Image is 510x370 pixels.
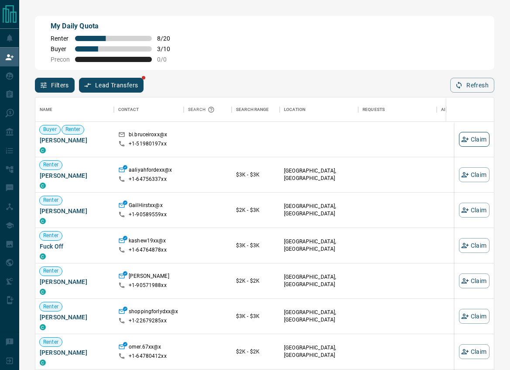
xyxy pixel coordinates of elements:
[62,126,84,133] span: Renter
[40,348,110,357] span: [PERSON_NAME]
[40,197,62,204] span: Renter
[40,147,46,153] div: condos.ca
[51,21,176,31] p: My Daily Quota
[284,167,354,182] p: [GEOGRAPHIC_DATA], [GEOGRAPHIC_DATA]
[129,273,169,282] p: [PERSON_NAME]
[232,97,280,122] div: Search Range
[129,246,167,254] p: +1- 64764878xx
[236,348,275,356] p: $2K - $2K
[114,97,184,122] div: Contact
[459,203,489,218] button: Claim
[40,207,110,215] span: [PERSON_NAME]
[157,56,176,63] span: 0 / 0
[51,45,70,52] span: Buyer
[129,308,178,317] p: shoppingforlydxx@x
[40,324,46,330] div: condos.ca
[284,344,354,359] p: [GEOGRAPHIC_DATA], [GEOGRAPHIC_DATA]
[118,97,139,122] div: Contact
[40,242,110,251] span: Fuck Off
[35,97,114,122] div: Name
[40,277,110,286] span: [PERSON_NAME]
[40,232,62,239] span: Renter
[284,273,354,288] p: [GEOGRAPHIC_DATA], [GEOGRAPHIC_DATA]
[459,273,489,288] button: Claim
[40,339,62,346] span: Renter
[129,237,166,246] p: kashew19xx@x
[188,97,217,122] div: Search
[157,35,176,42] span: 8 / 20
[40,253,46,259] div: condos.ca
[450,78,494,93] button: Refresh
[35,78,75,93] button: Filters
[236,171,275,179] p: $3K - $3K
[459,238,489,253] button: Claim
[129,353,167,360] p: +1- 64780412xx
[129,343,161,353] p: omer.67xx@x
[40,313,110,322] span: [PERSON_NAME]
[129,317,167,325] p: +1- 22679285xx
[459,167,489,182] button: Claim
[129,176,167,183] p: +1- 64756337xx
[236,312,275,320] p: $3K - $3K
[40,303,62,311] span: Renter
[40,161,62,169] span: Renter
[129,202,163,211] p: GailHirstxx@x
[459,132,489,147] button: Claim
[363,97,385,122] div: Requests
[40,360,46,366] div: condos.ca
[236,97,269,122] div: Search Range
[459,309,489,324] button: Claim
[236,242,275,249] p: $3K - $3K
[51,56,70,63] span: Precon
[358,97,437,122] div: Requests
[284,97,305,122] div: Location
[280,97,358,122] div: Location
[40,183,46,189] div: condos.ca
[40,267,62,275] span: Renter
[129,211,167,218] p: +1- 90589559xx
[236,277,275,285] p: $2K - $2K
[40,289,46,295] div: condos.ca
[284,309,354,324] p: [GEOGRAPHIC_DATA], [GEOGRAPHIC_DATA]
[51,35,70,42] span: Renter
[40,171,110,180] span: [PERSON_NAME]
[129,282,167,289] p: +1- 90571988xx
[40,136,110,145] span: [PERSON_NAME]
[157,45,176,52] span: 3 / 10
[40,97,53,122] div: Name
[236,206,275,214] p: $2K - $3K
[129,166,172,176] p: aaliyahfordexx@x
[79,78,144,93] button: Lead Transfers
[129,140,167,148] p: +1- 51980197xx
[40,218,46,224] div: condos.ca
[40,126,60,133] span: Buyer
[284,238,354,253] p: [GEOGRAPHIC_DATA], [GEOGRAPHIC_DATA]
[459,344,489,359] button: Claim
[284,203,354,218] p: [GEOGRAPHIC_DATA], [GEOGRAPHIC_DATA]
[129,131,167,140] p: bi.bruceiroxx@x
